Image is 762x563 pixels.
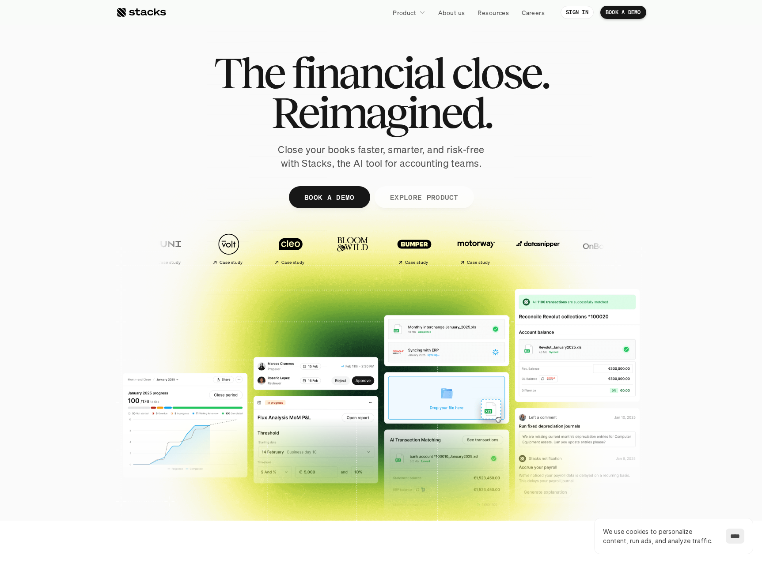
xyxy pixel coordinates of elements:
[393,8,416,17] p: Product
[472,4,514,20] a: Resources
[281,260,304,265] h2: Case study
[271,93,491,132] span: Reimagined.
[600,6,646,19] a: BOOK A DEMO
[304,191,354,203] p: BOOK A DEMO
[219,260,242,265] h2: Case study
[561,6,594,19] a: SIGN IN
[438,8,465,17] p: About us
[292,53,444,93] span: financial
[516,4,550,20] a: Careers
[288,186,370,208] a: BOOK A DEMO
[451,53,549,93] span: close.
[433,4,470,20] a: About us
[214,53,284,93] span: The
[385,229,442,269] a: Case study
[137,229,195,269] a: Case study
[374,186,474,208] a: EXPLORE PRODUCT
[390,191,458,203] p: EXPLORE PRODUCT
[466,260,489,265] h2: Case study
[404,260,428,265] h2: Case study
[522,8,545,17] p: Careers
[157,260,180,265] h2: Case study
[566,9,588,15] p: SIGN IN
[271,143,492,170] p: Close your books faster, smarter, and risk-free with Stacks, the AI tool for accounting teams.
[199,229,257,269] a: Case study
[606,9,641,15] p: BOOK A DEMO
[261,229,318,269] a: Case study
[447,229,504,269] a: Case study
[104,168,143,174] a: Privacy Policy
[603,527,717,545] p: We use cookies to personalize content, run ads, and analyze traffic.
[478,8,509,17] p: Resources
